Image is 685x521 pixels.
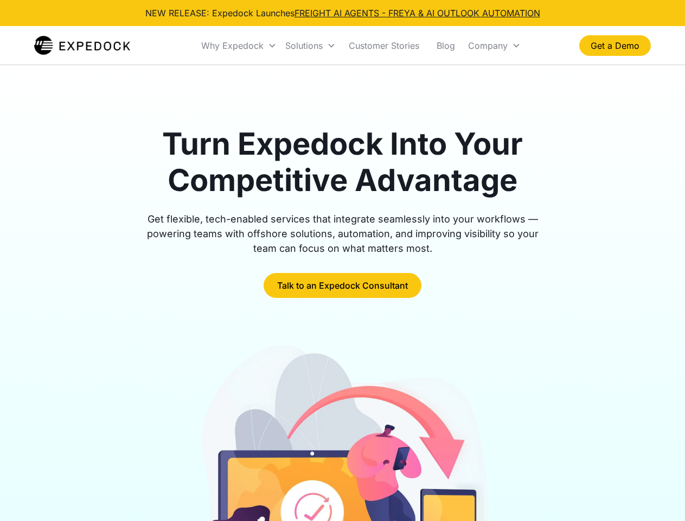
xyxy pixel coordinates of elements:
[295,8,540,18] a: FREIGHT AI AGENTS - FREYA & AI OUTLOOK AUTOMATION
[145,7,540,20] div: NEW RELEASE: Expedock Launches
[34,35,130,56] img: Expedock Logo
[135,126,551,199] h1: Turn Expedock Into Your Competitive Advantage
[428,27,464,64] a: Blog
[464,27,525,64] div: Company
[281,27,340,64] div: Solutions
[197,27,281,64] div: Why Expedock
[579,35,651,56] a: Get a Demo
[201,40,264,51] div: Why Expedock
[285,40,323,51] div: Solutions
[468,40,508,51] div: Company
[264,273,421,298] a: Talk to an Expedock Consultant
[135,212,551,256] div: Get flexible, tech-enabled services that integrate seamlessly into your workflows — powering team...
[340,27,428,64] a: Customer Stories
[631,469,685,521] iframe: Chat Widget
[34,35,130,56] a: home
